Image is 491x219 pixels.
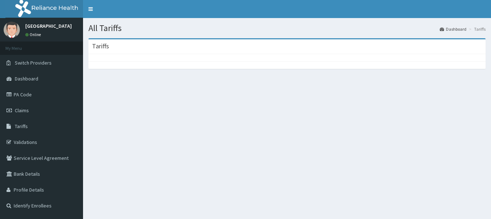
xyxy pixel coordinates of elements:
[88,23,486,33] h1: All Tariffs
[15,107,29,114] span: Claims
[25,32,43,37] a: Online
[15,75,38,82] span: Dashboard
[92,43,109,49] h3: Tariffs
[25,23,72,29] p: [GEOGRAPHIC_DATA]
[15,60,52,66] span: Switch Providers
[15,123,28,130] span: Tariffs
[467,26,486,32] li: Tariffs
[440,26,466,32] a: Dashboard
[4,22,20,38] img: User Image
